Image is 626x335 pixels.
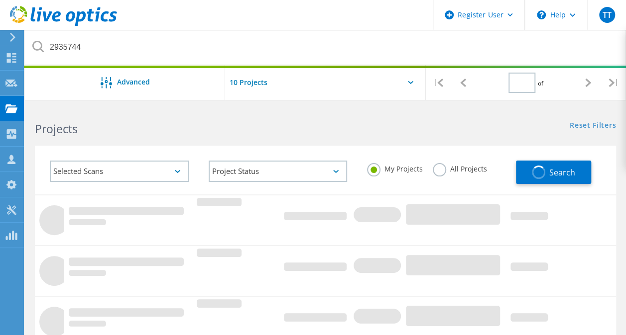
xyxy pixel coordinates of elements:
[209,161,348,182] div: Project Status
[367,163,423,172] label: My Projects
[538,79,543,87] span: of
[117,79,150,85] span: Advanced
[50,161,189,182] div: Selected Scans
[516,161,591,184] button: Search
[426,65,451,100] div: |
[537,10,546,19] svg: \n
[602,11,611,19] span: TT
[601,65,626,100] div: |
[549,167,575,178] span: Search
[10,21,117,28] a: Live Optics Dashboard
[35,121,78,137] b: Projects
[570,122,616,130] a: Reset Filters
[433,163,487,172] label: All Projects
